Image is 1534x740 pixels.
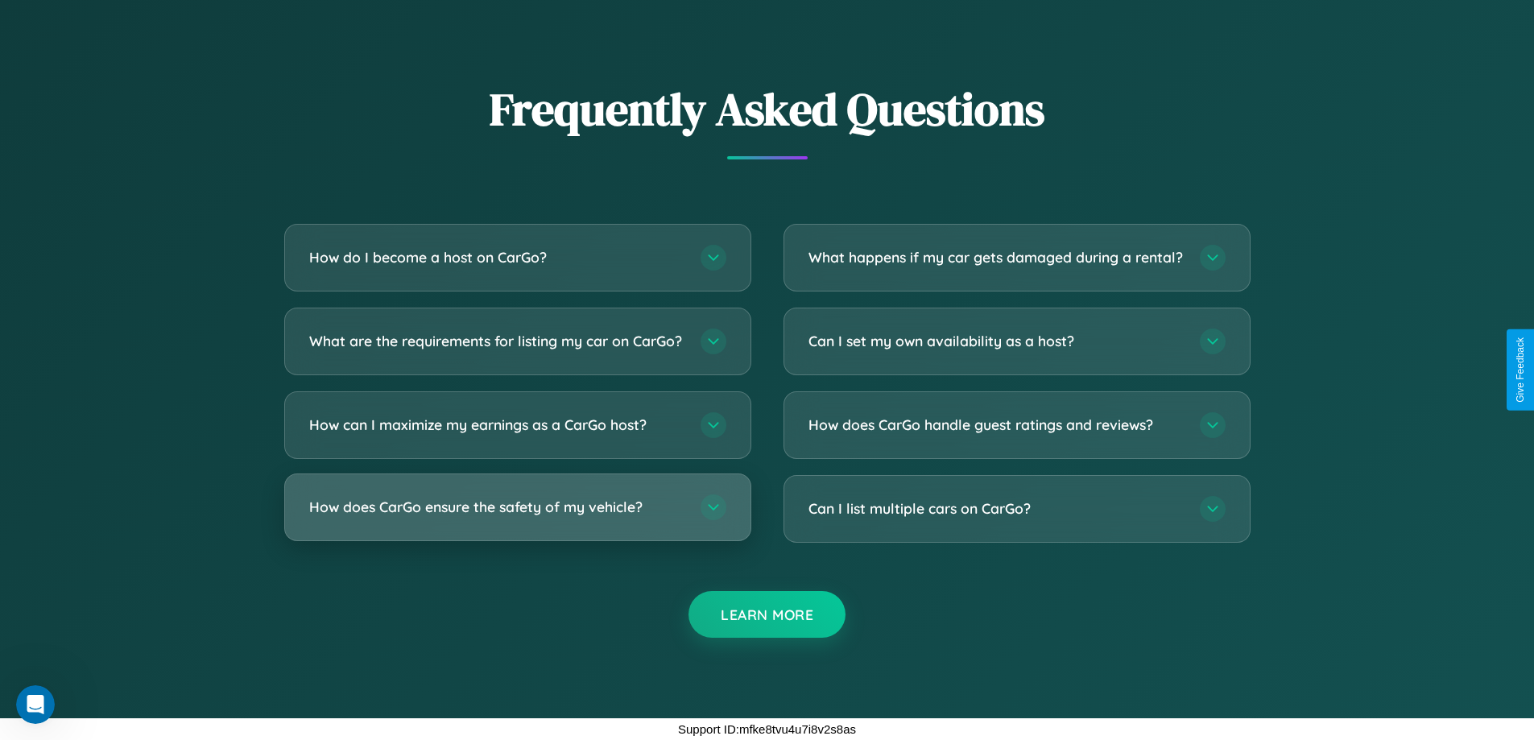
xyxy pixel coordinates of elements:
[808,331,1184,351] h3: Can I set my own availability as a host?
[309,331,684,351] h3: What are the requirements for listing my car on CarGo?
[309,497,684,517] h3: How does CarGo ensure the safety of my vehicle?
[678,718,856,740] p: Support ID: mfke8tvu4u7i8v2s8as
[1515,337,1526,403] div: Give Feedback
[808,415,1184,435] h3: How does CarGo handle guest ratings and reviews?
[808,247,1184,267] h3: What happens if my car gets damaged during a rental?
[808,498,1184,519] h3: Can I list multiple cars on CarGo?
[309,247,684,267] h3: How do I become a host on CarGo?
[284,78,1251,140] h2: Frequently Asked Questions
[16,685,55,724] iframe: Intercom live chat
[688,591,846,638] button: Learn More
[309,415,684,435] h3: How can I maximize my earnings as a CarGo host?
